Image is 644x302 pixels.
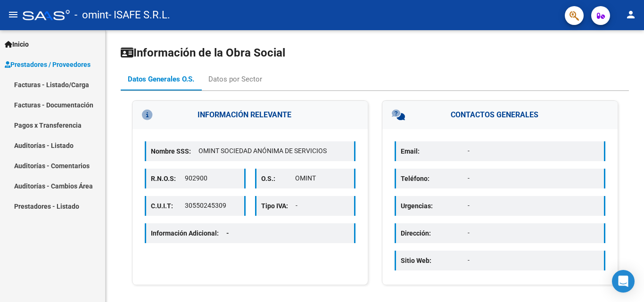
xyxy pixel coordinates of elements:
[468,173,599,183] p: -
[151,173,185,184] p: R.N.O.S:
[468,201,599,211] p: -
[261,201,296,211] p: Tipo IVA:
[151,201,185,211] p: C.U.I.T:
[8,9,19,20] mat-icon: menu
[5,39,29,49] span: Inicio
[151,228,237,238] p: Información Adicional:
[226,229,229,237] span: -
[132,101,368,129] h3: INFORMACIÓN RELEVANTE
[121,45,629,60] h1: Información de la Obra Social
[382,101,618,129] h3: CONTACTOS GENERALES
[625,9,636,20] mat-icon: person
[128,74,194,84] div: Datos Generales O.S.
[401,201,468,211] p: Urgencias:
[151,146,198,156] p: Nombre SSS:
[185,173,239,183] p: 902900
[401,146,468,156] p: Email:
[468,146,599,156] p: -
[198,146,349,156] p: OMINT SOCIEDAD ANÓNIMA DE SERVICIOS
[468,255,599,265] p: -
[612,270,635,293] div: Open Intercom Messenger
[401,255,468,266] p: Sitio Web:
[208,74,262,84] div: Datos por Sector
[401,228,468,238] p: Dirección:
[5,59,91,70] span: Prestadores / Proveedores
[108,5,170,25] span: - ISAFE S.R.L.
[261,173,295,184] p: O.S.:
[295,173,349,183] p: OMINT
[185,201,239,211] p: 30550245309
[74,5,108,25] span: - omint
[296,201,350,211] p: -
[468,228,599,238] p: -
[401,173,468,184] p: Teléfono:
